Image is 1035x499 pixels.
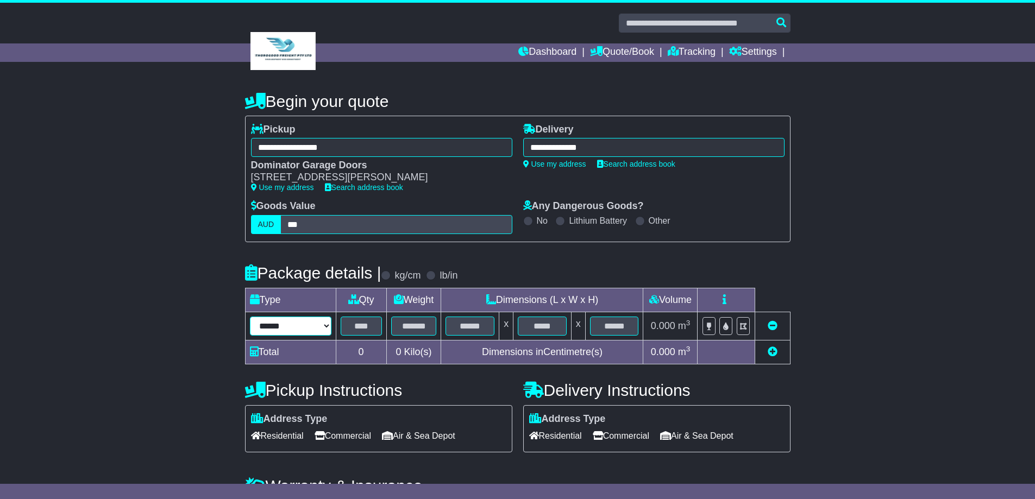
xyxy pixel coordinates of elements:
[499,312,513,340] td: x
[597,160,675,168] a: Search address book
[336,340,386,364] td: 0
[668,43,716,62] a: Tracking
[251,183,314,192] a: Use my address
[251,413,328,425] label: Address Type
[643,288,698,312] td: Volume
[440,270,457,282] label: lb/in
[660,427,733,444] span: Air & Sea Depot
[382,427,455,444] span: Air & Sea Depot
[245,92,791,110] h4: Begin your quote
[315,427,371,444] span: Commercial
[649,216,670,226] label: Other
[251,172,501,184] div: [STREET_ADDRESS][PERSON_NAME]
[251,124,296,136] label: Pickup
[523,200,644,212] label: Any Dangerous Goods?
[251,427,304,444] span: Residential
[593,427,649,444] span: Commercial
[523,160,586,168] a: Use my address
[686,319,691,327] sup: 3
[441,288,643,312] td: Dimensions (L x W x H)
[529,413,606,425] label: Address Type
[251,200,316,212] label: Goods Value
[768,320,777,331] a: Remove this item
[251,160,501,172] div: Dominator Garage Doors
[678,346,691,357] span: m
[251,215,281,234] label: AUD
[529,427,582,444] span: Residential
[571,312,585,340] td: x
[386,288,441,312] td: Weight
[590,43,654,62] a: Quote/Book
[386,340,441,364] td: Kilo(s)
[678,320,691,331] span: m
[245,477,791,495] h4: Warranty & Insurance
[245,288,336,312] td: Type
[336,288,386,312] td: Qty
[245,381,512,399] h4: Pickup Instructions
[518,43,576,62] a: Dashboard
[651,320,675,331] span: 0.000
[441,340,643,364] td: Dimensions in Centimetre(s)
[651,346,675,357] span: 0.000
[768,346,777,357] a: Add new item
[245,340,336,364] td: Total
[523,381,791,399] h4: Delivery Instructions
[537,216,548,226] label: No
[569,216,627,226] label: Lithium Battery
[394,270,421,282] label: kg/cm
[325,183,403,192] a: Search address book
[686,345,691,353] sup: 3
[729,43,777,62] a: Settings
[523,124,574,136] label: Delivery
[245,264,381,282] h4: Package details |
[396,346,401,357] span: 0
